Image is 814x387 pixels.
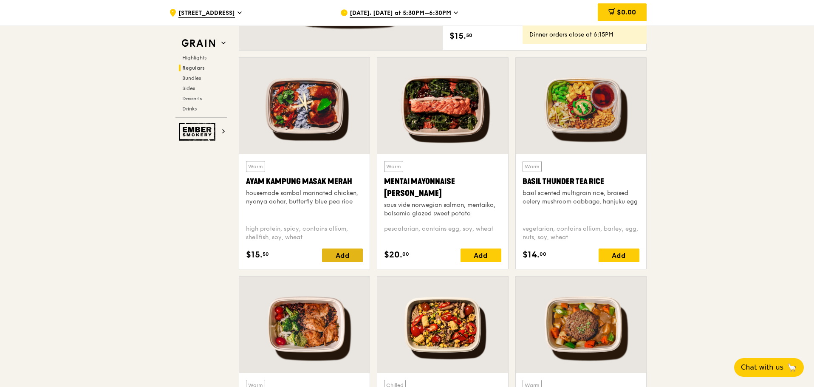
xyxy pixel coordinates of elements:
[540,251,546,257] span: 00
[523,189,639,206] div: basil scented multigrain rice, braised celery mushroom cabbage, hanjuku egg
[182,55,206,61] span: Highlights
[449,30,466,42] span: $15.
[523,175,639,187] div: Basil Thunder Tea Rice
[599,249,639,262] div: Add
[246,175,363,187] div: Ayam Kampung Masak Merah
[384,175,501,199] div: Mentai Mayonnaise [PERSON_NAME]
[461,249,501,262] div: Add
[734,358,804,377] button: Chat with us🦙
[179,36,218,51] img: Grain web logo
[384,225,501,242] div: pescatarian, contains egg, soy, wheat
[466,32,472,39] span: 50
[182,65,205,71] span: Regulars
[787,362,797,373] span: 🦙
[182,75,201,81] span: Bundles
[523,161,542,172] div: Warm
[322,249,363,262] div: Add
[617,8,636,16] span: $0.00
[523,249,540,261] span: $14.
[182,96,202,102] span: Desserts
[350,9,451,18] span: [DATE], [DATE] at 5:30PM–6:30PM
[384,201,501,218] div: sous vide norwegian salmon, mentaiko, balsamic glazed sweet potato
[179,123,218,141] img: Ember Smokery web logo
[402,251,409,257] span: 00
[529,31,640,39] div: Dinner orders close at 6:15PM
[182,106,197,112] span: Drinks
[523,225,639,242] div: vegetarian, contains allium, barley, egg, nuts, soy, wheat
[384,249,402,261] span: $20.
[178,9,235,18] span: [STREET_ADDRESS]
[263,251,269,257] span: 50
[384,161,403,172] div: Warm
[246,189,363,206] div: housemade sambal marinated chicken, nyonya achar, butterfly blue pea rice
[182,85,195,91] span: Sides
[741,362,783,373] span: Chat with us
[246,225,363,242] div: high protein, spicy, contains allium, shellfish, soy, wheat
[246,161,265,172] div: Warm
[246,249,263,261] span: $15.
